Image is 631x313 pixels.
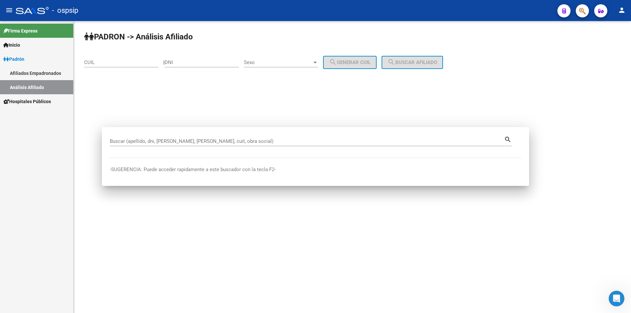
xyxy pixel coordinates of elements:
p: -SUGERENCIA: Puede acceder rapidamente a este buscador con la tecla F2- [110,166,521,173]
span: Hospitales Públicos [3,98,51,105]
span: Inicio [3,41,20,49]
span: Padrón [3,56,24,63]
strong: PADRON -> Análisis Afiliado [84,32,193,41]
iframe: Intercom live chat [609,291,624,306]
span: Sexo [244,59,312,65]
span: - ospsip [52,3,78,18]
mat-icon: person [618,6,626,14]
mat-icon: menu [5,6,13,14]
mat-icon: search [387,58,395,66]
div: | [163,59,382,65]
span: Firma Express [3,27,37,34]
mat-icon: search [504,135,512,143]
span: Generar CUIL [329,59,371,65]
mat-icon: search [329,58,337,66]
span: Buscar afiliado [387,59,437,65]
